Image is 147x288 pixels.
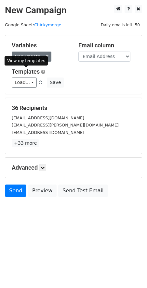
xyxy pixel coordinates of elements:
[12,115,84,120] small: [EMAIL_ADDRESS][DOMAIN_NAME]
[114,257,147,288] iframe: Chat Widget
[5,5,142,16] h2: New Campaign
[47,78,64,88] button: Save
[99,21,142,29] span: Daily emails left: 50
[58,185,108,197] a: Send Test Email
[12,139,39,147] a: +33 more
[78,42,135,49] h5: Email column
[12,52,51,62] a: Copy/paste...
[12,104,135,112] h5: 36 Recipients
[12,164,135,171] h5: Advanced
[5,22,61,27] small: Google Sheet:
[28,185,57,197] a: Preview
[5,185,26,197] a: Send
[99,22,142,27] a: Daily emails left: 50
[12,68,40,75] a: Templates
[34,22,61,27] a: Chickymerge
[5,56,48,66] div: View my templates
[12,42,69,49] h5: Variables
[12,123,119,127] small: [EMAIL_ADDRESS][PERSON_NAME][DOMAIN_NAME]
[12,78,37,88] a: Load...
[12,130,84,135] small: [EMAIL_ADDRESS][DOMAIN_NAME]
